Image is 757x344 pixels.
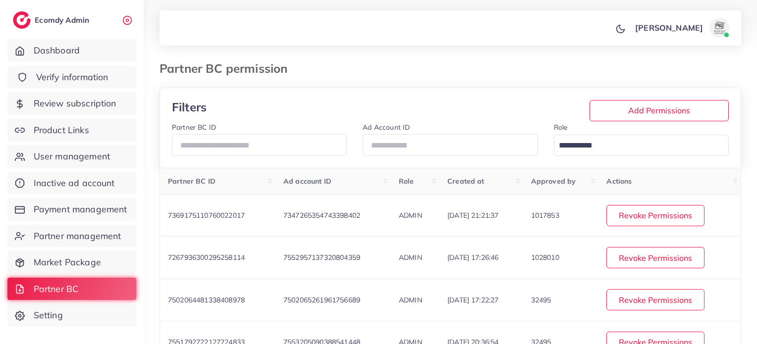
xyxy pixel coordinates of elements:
button: Revoke Permissions [606,205,704,226]
span: User management [34,150,110,163]
a: logoEcomdy Admin [13,11,92,29]
span: Approved by [531,177,576,186]
span: Role [399,177,414,186]
a: Verify information [7,66,136,89]
a: Inactive ad account [7,172,136,195]
span: 7369175110760022017 [168,211,245,220]
span: Partner BC [34,283,79,295]
span: Review subscription [34,97,116,110]
span: 32495 [531,295,551,304]
span: Ad account ID [283,177,331,186]
span: ADMIN [399,253,422,262]
span: [DATE] 17:22:27 [447,295,498,304]
h3: Partner BC permission [160,61,295,76]
button: Revoke Permissions [606,289,704,310]
span: 7267936300295258114 [168,253,245,262]
a: Market Package [7,251,136,274]
a: Product Links [7,119,136,142]
span: 7552957137320804359 [283,253,360,262]
span: [DATE] 21:21:37 [447,211,498,220]
img: logo [13,11,31,29]
a: Review subscription [7,92,136,115]
span: 1028010 [531,253,559,262]
h3: Filters [172,100,265,114]
input: Search for option [555,138,716,153]
a: Partner management [7,225,136,247]
span: Actions [606,177,632,186]
span: ADMIN [399,295,422,304]
span: 7502064481338408978 [168,295,245,304]
span: Setting [34,309,63,322]
span: Created at [447,177,485,186]
label: Partner BC ID [172,122,216,132]
span: Payment management [34,203,127,216]
span: Partner management [34,230,121,243]
label: Ad Account ID [363,122,410,132]
span: Partner BC ID [168,177,216,186]
h2: Ecomdy Admin [35,15,92,25]
a: [PERSON_NAME]avatar [630,18,733,38]
span: ADMIN [399,211,422,220]
button: Add Permissions [590,100,729,121]
label: Role [554,122,568,132]
a: User management [7,145,136,168]
div: Search for option [554,135,729,156]
a: Partner BC [7,278,136,300]
span: Dashboard [34,44,80,57]
a: Dashboard [7,39,136,62]
img: avatar [709,18,729,38]
span: Verify information [36,71,108,84]
a: Payment management [7,198,136,221]
span: [DATE] 17:26:46 [447,253,498,262]
span: 1017853 [531,211,559,220]
span: Market Package [34,256,101,269]
button: Revoke Permissions [606,247,704,268]
span: 7502065261961756689 [283,295,360,304]
span: 7347265354743398402 [283,211,360,220]
span: Product Links [34,124,89,137]
p: [PERSON_NAME] [635,22,703,34]
span: Inactive ad account [34,177,115,190]
a: Setting [7,304,136,327]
